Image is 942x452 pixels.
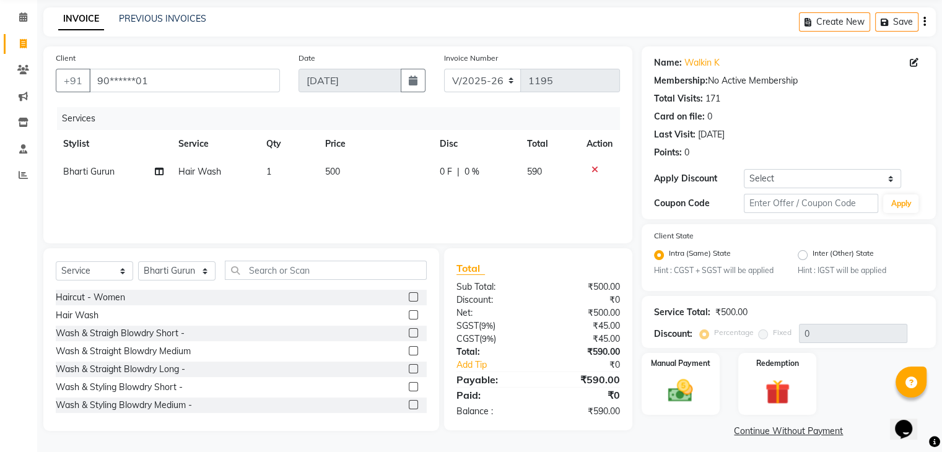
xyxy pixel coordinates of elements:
[299,53,315,64] label: Date
[63,166,115,177] span: Bharti Gurun
[757,376,798,407] img: _gift.svg
[705,92,720,105] div: 171
[654,74,923,87] div: No Active Membership
[538,405,629,418] div: ₹590.00
[225,261,427,280] input: Search or Scan
[56,69,90,92] button: +91
[538,372,629,387] div: ₹590.00
[447,388,538,402] div: Paid:
[744,194,879,213] input: Enter Offer / Coupon Code
[520,130,579,158] th: Total
[482,334,494,344] span: 9%
[178,166,221,177] span: Hair Wash
[457,165,460,178] span: |
[56,345,191,358] div: Wash & Straight Blowdry Medium
[538,319,629,332] div: ₹45.00
[527,166,542,177] span: 590
[538,332,629,346] div: ₹45.00
[456,262,485,275] span: Total
[56,399,192,412] div: Wash & Styling Blowdry Medium -
[447,306,538,319] div: Net:
[798,265,923,276] small: Hint : IGST will be applied
[654,197,744,210] div: Coupon Code
[654,306,710,319] div: Service Total:
[654,146,682,159] div: Points:
[654,230,694,241] label: Client State
[57,107,629,130] div: Services
[538,346,629,359] div: ₹590.00
[883,194,918,213] button: Apply
[660,376,700,405] img: _cash.svg
[456,320,479,331] span: SGST
[538,293,629,306] div: ₹0
[538,388,629,402] div: ₹0
[89,69,280,92] input: Search by Name/Mobile/Email/Code
[325,166,340,177] span: 500
[56,291,125,304] div: Haircut - Women
[714,327,754,338] label: Percentage
[553,359,629,372] div: ₹0
[56,381,183,394] div: Wash & Styling Blowdry Short -
[684,146,689,159] div: 0
[890,402,930,440] iframe: chat widget
[119,13,206,24] a: PREVIOUS INVOICES
[447,346,538,359] div: Total:
[440,165,452,178] span: 0 F
[654,265,780,276] small: Hint : CGST + SGST will be applied
[432,130,520,158] th: Disc
[813,248,874,263] label: Inter (Other) State
[669,248,731,263] label: Intra (Same) State
[707,110,712,123] div: 0
[481,321,493,331] span: 9%
[654,74,708,87] div: Membership:
[654,92,703,105] div: Total Visits:
[56,363,185,376] div: Wash & Straight Blowdry Long -
[654,110,705,123] div: Card on file:
[56,53,76,64] label: Client
[875,12,918,32] button: Save
[447,372,538,387] div: Payable:
[56,130,171,158] th: Stylist
[715,306,748,319] div: ₹500.00
[651,358,710,369] label: Manual Payment
[773,327,792,338] label: Fixed
[58,8,104,30] a: INVOICE
[447,405,538,418] div: Balance :
[579,130,620,158] th: Action
[538,306,629,319] div: ₹500.00
[464,165,479,178] span: 0 %
[654,328,692,341] div: Discount:
[654,172,744,185] div: Apply Discount
[266,166,271,177] span: 1
[447,293,538,306] div: Discount:
[56,327,185,340] div: Wash & Straigh Blowdry Short -
[456,333,479,344] span: CGST
[259,130,318,158] th: Qty
[447,280,538,293] div: Sub Total:
[318,130,432,158] th: Price
[538,280,629,293] div: ₹500.00
[447,359,553,372] a: Add Tip
[654,56,682,69] div: Name:
[447,332,538,346] div: ( )
[654,128,696,141] div: Last Visit:
[684,56,720,69] a: Walkin K
[444,53,498,64] label: Invoice Number
[56,309,98,322] div: Hair Wash
[756,358,799,369] label: Redemption
[447,319,538,332] div: ( )
[171,130,259,158] th: Service
[698,128,725,141] div: [DATE]
[644,425,933,438] a: Continue Without Payment
[799,12,870,32] button: Create New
